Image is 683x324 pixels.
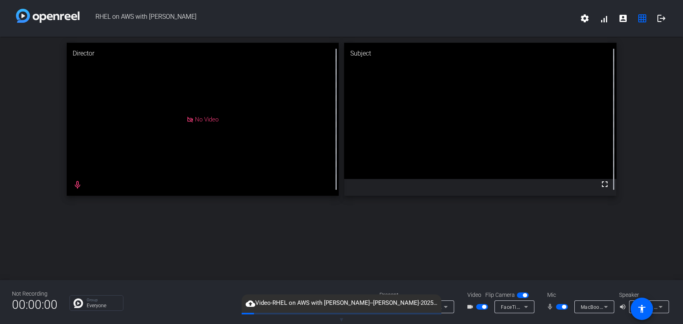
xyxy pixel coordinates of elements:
[67,43,339,64] div: Director
[79,9,575,28] span: RHEL on AWS with [PERSON_NAME]
[246,299,255,308] mat-icon: cloud_upload
[619,302,629,312] mat-icon: volume_up
[16,9,79,23] img: white-gradient.svg
[580,14,590,23] mat-icon: settings
[12,290,58,298] div: Not Recording
[600,179,610,189] mat-icon: fullscreen
[539,291,619,299] div: Mic
[195,115,218,123] span: No Video
[467,302,476,312] mat-icon: videocam_outline
[467,291,481,299] span: Video
[73,298,83,308] img: Chat Icon
[339,316,345,323] span: ▼
[87,303,119,308] p: Everyone
[618,14,628,23] mat-icon: account_box
[657,14,666,23] mat-icon: logout
[546,302,556,312] mat-icon: mic_none
[581,304,661,310] span: MacBook Air Microphone (Built-in)
[619,291,667,299] div: Speaker
[485,291,515,299] span: Flip Camera
[637,14,647,23] mat-icon: grid_on
[242,298,441,308] span: Video-RHEL on AWS with [PERSON_NAME]--[PERSON_NAME]-2025-10-01-09-16-15-313-0.webm
[379,291,459,299] div: Present
[344,43,617,64] div: Subject
[594,9,614,28] button: signal_cellular_alt
[87,298,119,302] p: Group
[501,304,583,310] span: FaceTime HD Camera (4E23:4E8C)
[637,304,647,314] mat-icon: accessibility
[12,295,58,314] span: 00:00:00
